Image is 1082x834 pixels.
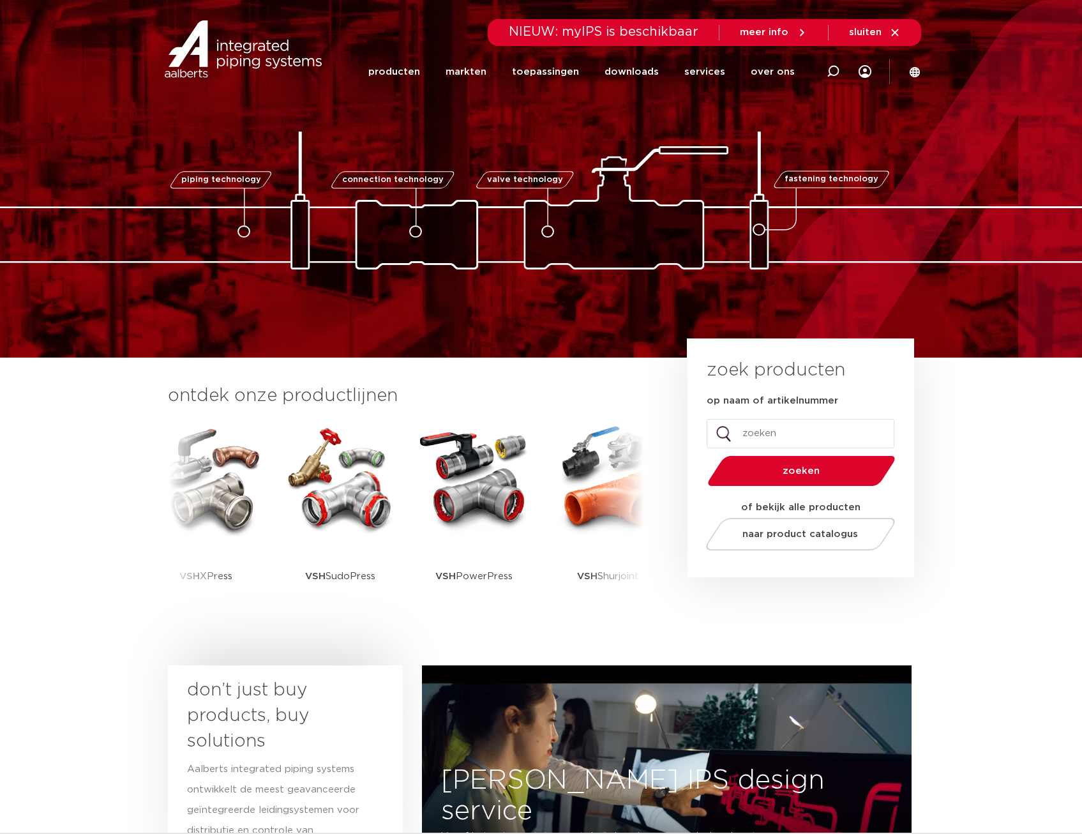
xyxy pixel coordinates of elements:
[684,47,725,96] a: services
[422,765,912,826] h3: [PERSON_NAME] IPS design service
[181,176,261,184] span: piping technology
[740,466,862,476] span: zoeken
[149,421,264,616] a: VSHXPress
[740,27,788,37] span: meer info
[605,47,659,96] a: downloads
[512,47,579,96] a: toepassingen
[707,419,894,448] input: zoeken
[742,529,858,539] span: naar product catalogus
[305,572,326,581] strong: VSH
[740,27,808,38] a: meer info
[368,47,420,96] a: producten
[702,518,898,550] a: naar product catalogus
[751,47,795,96] a: over ons
[849,27,901,38] a: sluiten
[702,455,900,487] button: zoeken
[446,47,486,96] a: markten
[342,176,443,184] span: connection technology
[785,176,878,184] span: fastening technology
[577,536,639,616] p: Shurjoint
[551,421,666,616] a: VSHShurjoint
[168,383,644,409] h3: ontdek onze productlijnen
[417,421,532,616] a: VSHPowerPress
[849,27,882,37] span: sluiten
[187,678,361,754] h3: don’t just buy products, buy solutions
[283,421,398,616] a: VSHSudoPress
[435,572,456,581] strong: VSH
[179,536,232,616] p: XPress
[435,536,513,616] p: PowerPress
[859,46,871,97] div: my IPS
[305,536,375,616] p: SudoPress
[707,358,845,383] h3: zoek producten
[487,176,563,184] span: valve technology
[179,572,200,581] strong: VSH
[577,572,597,581] strong: VSH
[368,47,795,96] nav: Menu
[741,503,860,512] strong: of bekijk alle producten
[509,26,698,38] span: NIEUW: myIPS is beschikbaar
[707,395,838,407] label: op naam of artikelnummer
